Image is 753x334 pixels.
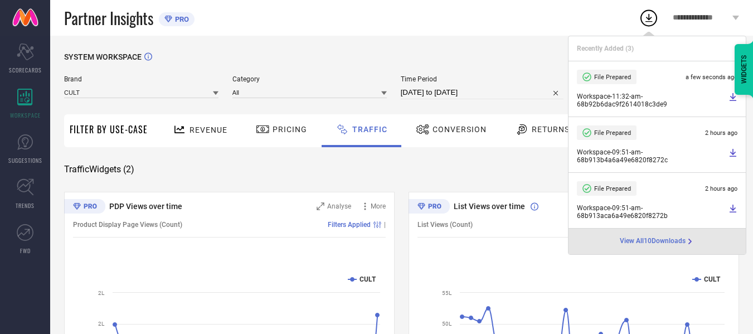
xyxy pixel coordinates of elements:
span: | [384,221,386,229]
span: Brand [64,75,218,83]
text: 50L [442,321,452,327]
span: FWD [20,246,31,255]
span: Workspace - 09:51-am - 68b913b4a6a49e6820f8272c [577,148,726,164]
span: Workspace - 09:51-am - 68b913aca6a49e6820f8272b [577,204,726,220]
span: Recently Added ( 3 ) [577,45,634,52]
input: Select time period [401,86,564,99]
span: SUGGESTIONS [8,156,42,164]
span: Revenue [190,125,227,134]
span: Filter By Use-Case [70,123,148,136]
text: 2L [98,290,105,296]
span: Pricing [273,125,307,134]
span: List Views (Count) [417,221,473,229]
span: Category [232,75,387,83]
text: 2L [98,321,105,327]
span: List Views over time [454,202,525,211]
span: Product Display Page Views (Count) [73,221,182,229]
span: Filters Applied [328,221,371,229]
span: TRENDS [16,201,35,210]
a: Download [728,204,737,220]
span: Traffic [352,125,387,134]
a: Download [728,93,737,108]
span: Traffic Widgets ( 2 ) [64,164,134,175]
span: Workspace - 11:32-am - 68b92b6dac9f2614018c3de9 [577,93,726,108]
div: Premium [409,199,450,216]
span: a few seconds ago [686,74,737,81]
div: Open download list [639,8,659,28]
svg: Zoom [317,202,324,210]
span: Analyse [327,202,351,210]
span: PRO [172,15,189,23]
div: Premium [64,199,105,216]
a: Download [728,148,737,164]
span: PDP Views over time [109,202,182,211]
div: Open download page [620,237,694,246]
span: WORKSPACE [10,111,41,119]
span: Partner Insights [64,7,153,30]
text: 55L [442,290,452,296]
span: Conversion [433,125,487,134]
text: CULT [704,275,721,283]
span: 2 hours ago [705,129,737,137]
span: More [371,202,386,210]
span: SYSTEM WORKSPACE [64,52,142,61]
span: View All 10 Downloads [620,237,686,246]
span: Time Period [401,75,564,83]
span: SCORECARDS [9,66,42,74]
text: CULT [360,275,376,283]
span: Returns [532,125,570,134]
span: File Prepared [594,185,631,192]
span: 2 hours ago [705,185,737,192]
span: File Prepared [594,74,631,81]
a: View All10Downloads [620,237,694,246]
span: File Prepared [594,129,631,137]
